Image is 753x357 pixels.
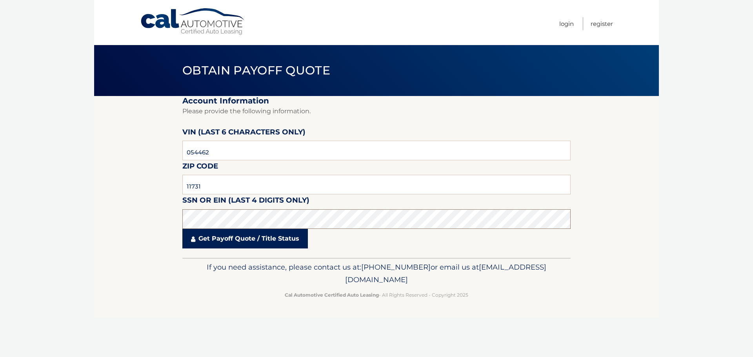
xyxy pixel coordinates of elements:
[187,261,566,286] p: If you need assistance, please contact us at: or email us at
[182,126,306,141] label: VIN (last 6 characters only)
[140,8,246,36] a: Cal Automotive
[182,194,309,209] label: SSN or EIN (last 4 digits only)
[182,106,571,117] p: Please provide the following information.
[361,263,431,272] span: [PHONE_NUMBER]
[591,17,613,30] a: Register
[182,63,330,78] span: Obtain Payoff Quote
[182,229,308,248] a: Get Payoff Quote / Title Status
[285,292,379,298] strong: Cal Automotive Certified Auto Leasing
[559,17,574,30] a: Login
[182,160,218,175] label: Zip Code
[182,96,571,106] h2: Account Information
[187,291,566,299] p: - All Rights Reserved - Copyright 2025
